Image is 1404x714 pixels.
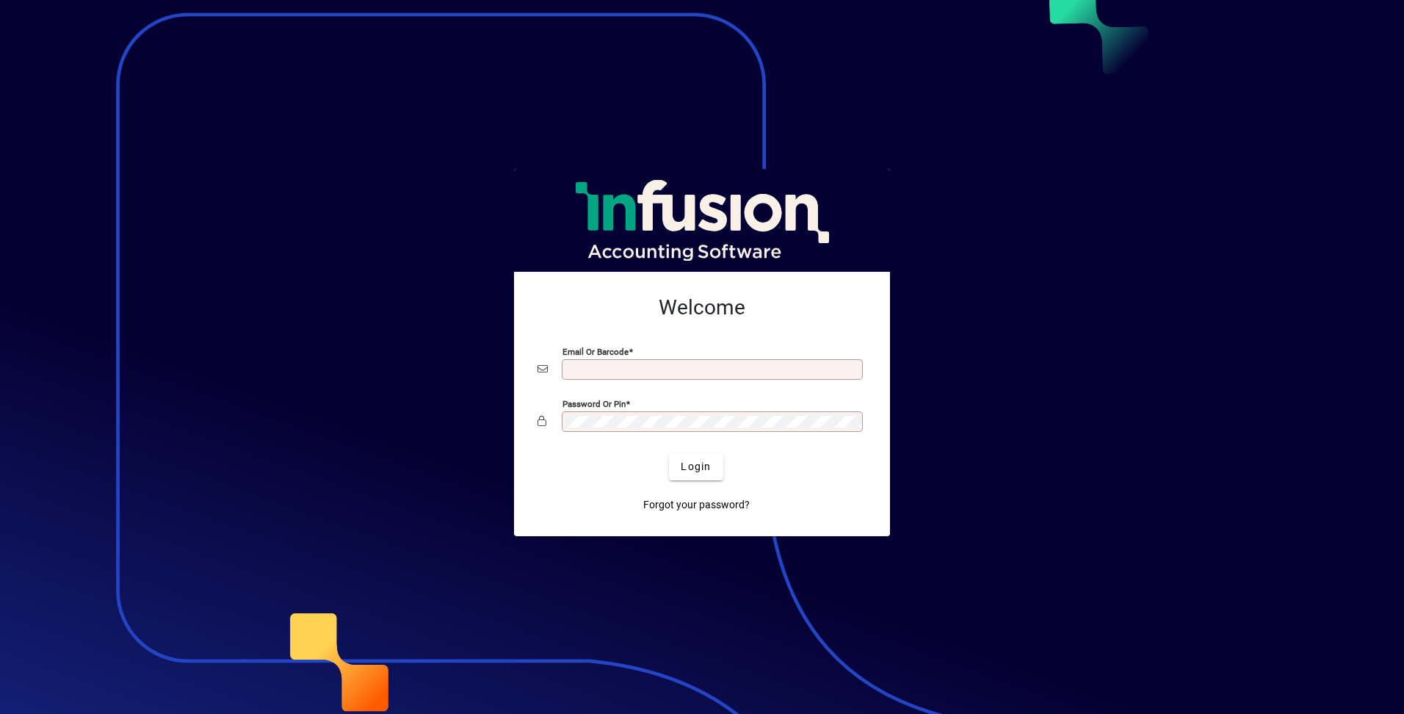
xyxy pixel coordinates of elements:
mat-label: Password or Pin [562,398,626,408]
button: Login [669,454,723,480]
span: Login [681,459,711,475]
h2: Welcome [538,295,866,320]
mat-label: Email or Barcode [562,346,629,356]
a: Forgot your password? [637,492,756,519]
span: Forgot your password? [643,497,750,513]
